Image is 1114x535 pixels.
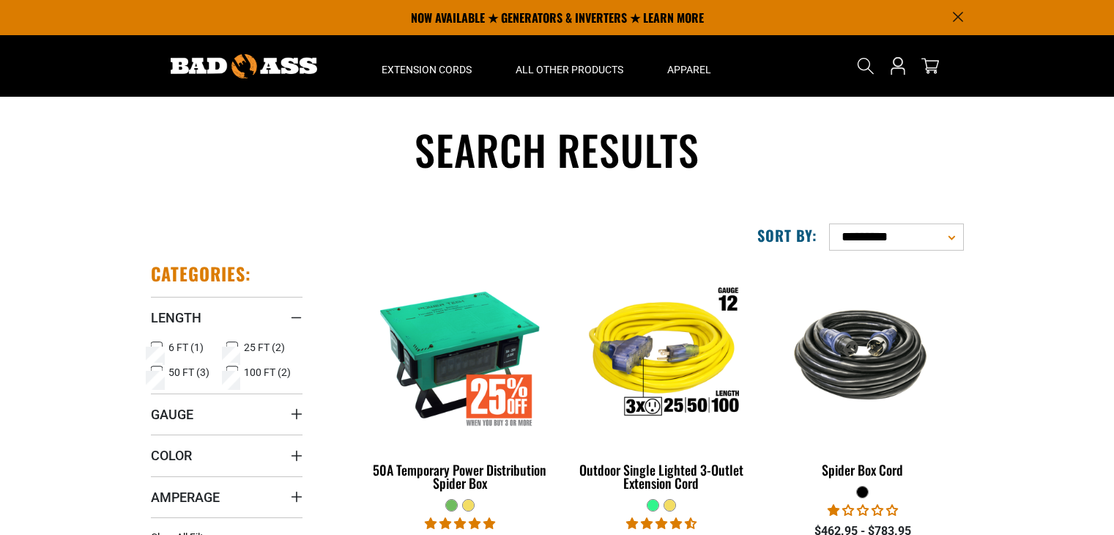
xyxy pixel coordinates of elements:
[168,342,204,353] span: 6 FT (1)
[571,262,751,498] a: Outdoor Single Lighted 3-Outlet Extension Cord Outdoor Single Lighted 3-Outlet Extension Cord
[151,447,192,464] span: Color
[244,367,291,377] span: 100 FT (2)
[571,463,751,490] div: Outdoor Single Lighted 3-Outlet Extension Cord
[151,123,964,177] h1: Search results
[828,503,898,517] span: 1.00 stars
[171,54,317,78] img: Bad Ass Extension Cords
[757,226,817,245] label: Sort by:
[569,270,754,438] img: Outdoor Single Lighted 3-Outlet Extension Cord
[494,35,645,97] summary: All Other Products
[151,262,252,285] h2: Categories:
[151,394,302,435] summary: Gauge
[168,367,209,377] span: 50 FT (3)
[773,262,952,485] a: black Spider Box Cord
[770,298,955,410] img: black
[151,476,302,517] summary: Amperage
[360,35,494,97] summary: Extension Cords
[368,270,552,438] img: 50A Temporary Power Distribution Spider Box
[151,309,201,326] span: Length
[645,35,733,97] summary: Apparel
[371,262,550,498] a: 50A Temporary Power Distribution Spider Box 50A Temporary Power Distribution Spider Box
[425,517,495,531] span: 5.00 stars
[667,63,711,76] span: Apparel
[773,463,952,476] div: Spider Box Cord
[382,63,472,76] span: Extension Cords
[516,63,623,76] span: All Other Products
[151,406,193,423] span: Gauge
[244,342,285,353] span: 25 FT (2)
[854,54,877,78] summary: Search
[626,517,697,531] span: 4.64 stars
[151,297,302,338] summary: Length
[151,435,302,476] summary: Color
[371,463,550,490] div: 50A Temporary Power Distribution Spider Box
[151,489,220,506] span: Amperage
